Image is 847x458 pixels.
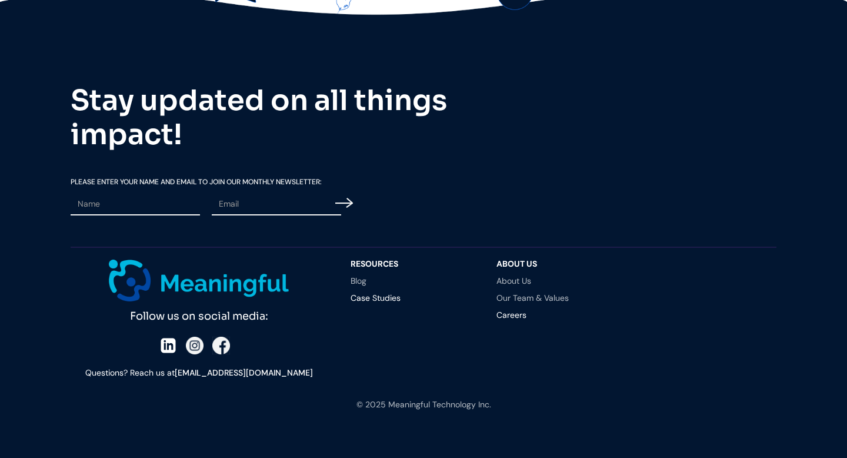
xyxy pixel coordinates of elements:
form: Email Form [71,178,353,220]
div: resources [351,260,473,268]
input: Name [71,193,200,215]
div: Questions? Reach us at [71,366,327,380]
div: Follow us on social media: [71,301,327,326]
div: About Us [496,260,619,268]
input: Submit [335,188,353,217]
input: Email [212,193,341,215]
label: Please Enter your Name and email To Join our Monthly Newsletter: [71,178,353,185]
a: Careers [496,311,619,319]
a: About Us [496,277,619,285]
a: Case Studies [351,294,473,302]
h2: Stay updated on all things impact! [71,84,482,151]
a: Blog [351,277,473,285]
a: [EMAIL_ADDRESS][DOMAIN_NAME] [175,367,313,378]
a: Our Team & Values [496,294,619,302]
div: © 2025 Meaningful Technology Inc. [356,398,491,412]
